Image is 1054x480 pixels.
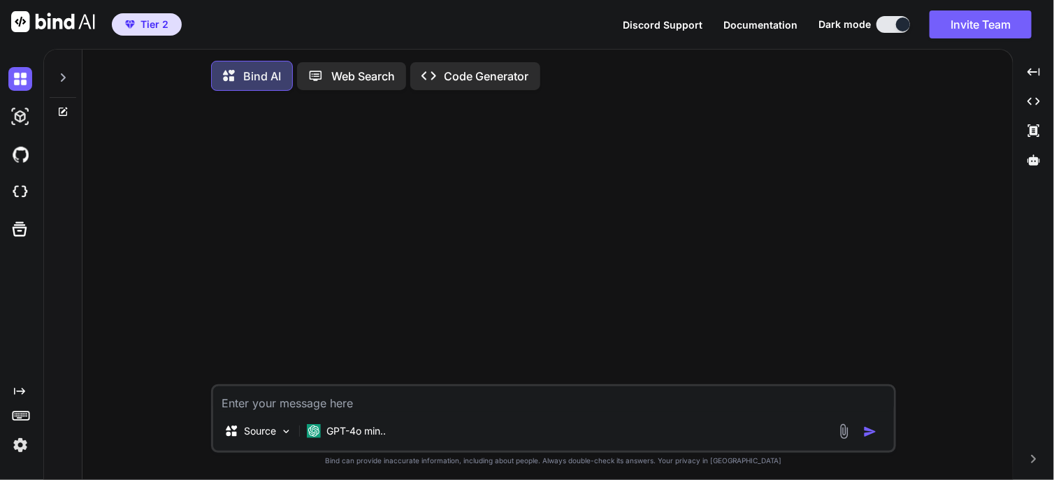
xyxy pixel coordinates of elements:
[723,19,797,31] span: Documentation
[818,17,871,31] span: Dark mode
[8,67,32,91] img: darkChat
[445,68,529,85] p: Code Generator
[8,143,32,166] img: githubDark
[930,10,1032,38] button: Invite Team
[836,423,852,439] img: attachment
[326,424,386,438] p: GPT-4o min..
[243,68,281,85] p: Bind AI
[723,17,797,32] button: Documentation
[331,68,395,85] p: Web Search
[623,19,702,31] span: Discord Support
[211,456,896,466] p: Bind can provide inaccurate information, including about people. Always double-check its answers....
[244,424,276,438] p: Source
[112,13,182,36] button: premiumTier 2
[8,180,32,204] img: cloudideIcon
[11,11,95,32] img: Bind AI
[125,20,135,29] img: premium
[8,433,32,457] img: settings
[280,426,292,437] img: Pick Models
[863,425,877,439] img: icon
[623,17,702,32] button: Discord Support
[140,17,168,31] span: Tier 2
[8,105,32,129] img: darkAi-studio
[307,424,321,438] img: GPT-4o mini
